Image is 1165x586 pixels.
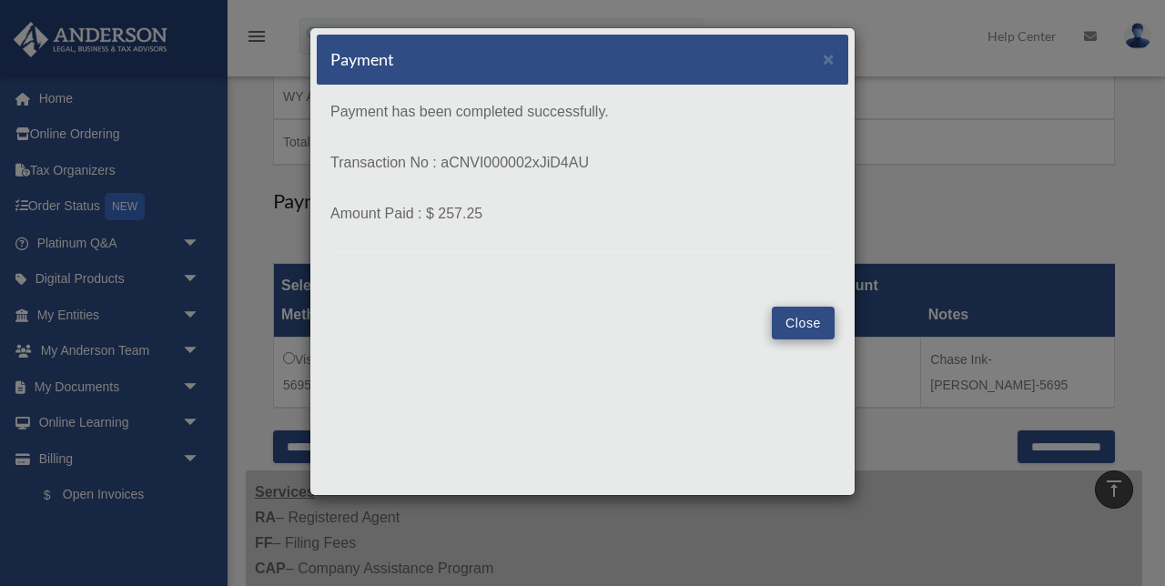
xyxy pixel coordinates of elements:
[772,307,835,339] button: Close
[823,48,835,69] span: ×
[330,201,835,227] p: Amount Paid : $ 257.25
[330,48,394,71] h5: Payment
[330,99,835,125] p: Payment has been completed successfully.
[330,150,835,176] p: Transaction No : aCNVI000002xJiD4AU
[823,49,835,68] button: Close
